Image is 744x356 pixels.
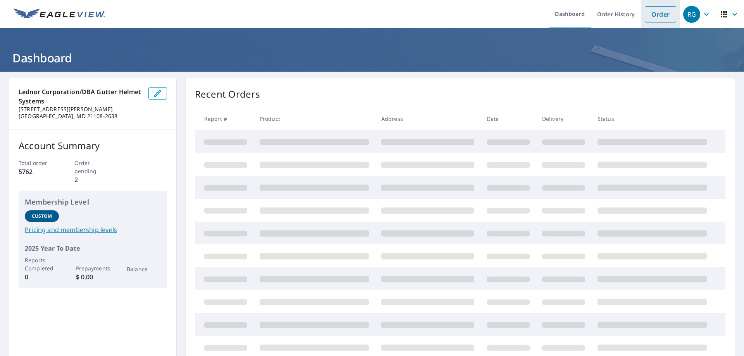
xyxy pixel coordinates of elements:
p: $ 0.00 [76,272,110,282]
p: Custom [32,213,52,220]
p: Lednor Corporation/DBA Gutter Helmet Systems [19,87,142,106]
p: Membership Level [25,197,161,207]
p: Account Summary [19,139,167,153]
p: Recent Orders [195,87,260,101]
p: 0 [25,272,59,282]
p: 2025 Year To Date [25,244,161,253]
p: Prepayments [76,264,110,272]
p: Balance [127,265,161,273]
img: EV Logo [14,9,105,20]
a: Order [645,6,676,22]
p: 2 [74,175,112,184]
p: [STREET_ADDRESS][PERSON_NAME] [19,106,142,113]
th: Status [591,107,713,130]
a: Pricing and membership levels [25,225,161,234]
th: Report # [195,107,253,130]
th: Date [480,107,536,130]
div: RG [683,6,700,23]
h1: Dashboard [9,50,735,66]
th: Delivery [536,107,591,130]
th: Address [375,107,480,130]
th: Product [253,107,375,130]
p: 5762 [19,167,56,176]
p: [GEOGRAPHIC_DATA], MD 21108-2638 [19,113,142,120]
p: Total order [19,159,56,167]
p: Reports Completed [25,256,59,272]
p: Order pending [74,159,112,175]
